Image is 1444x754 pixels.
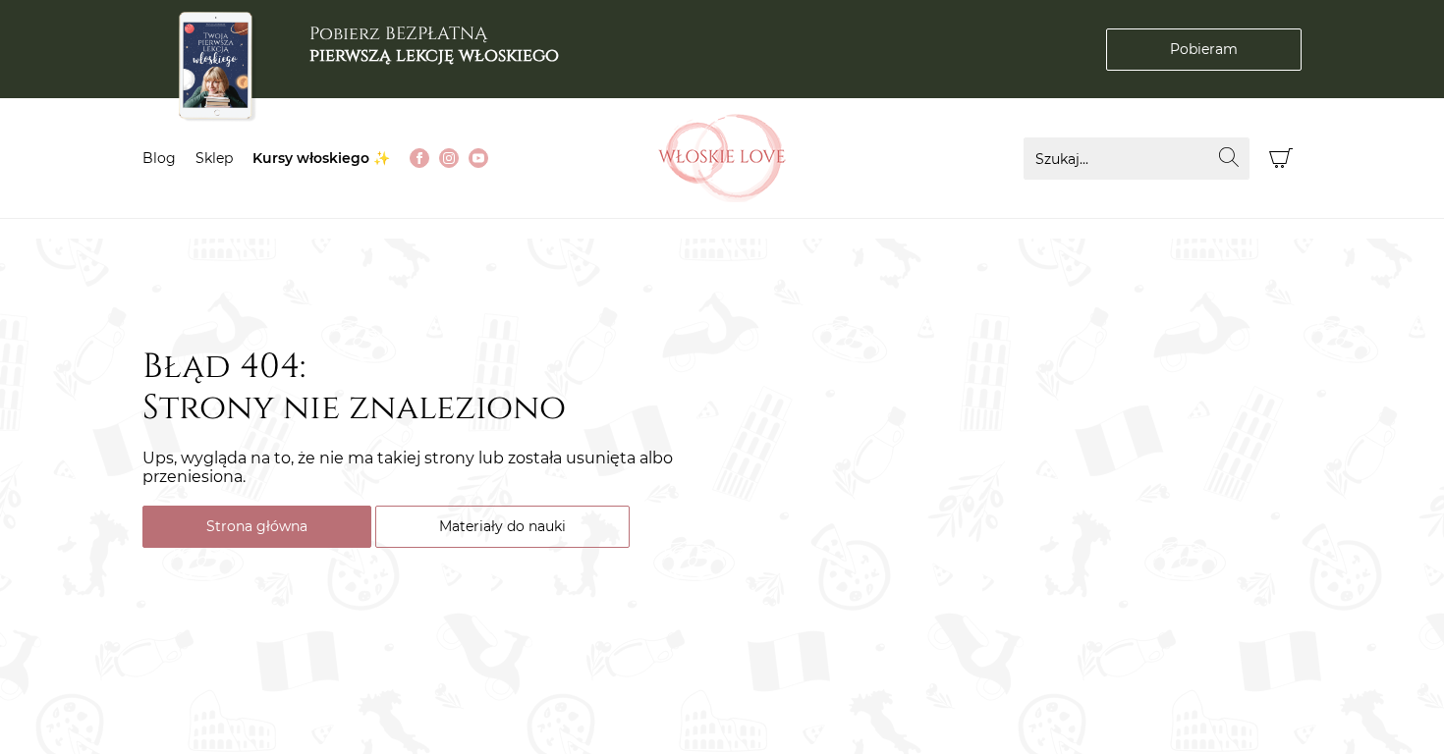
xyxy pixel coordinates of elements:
[309,43,559,68] b: pierwszą lekcję włoskiego
[1259,137,1302,180] button: Koszyk
[375,506,630,548] a: Materiały do nauki
[142,506,371,548] a: Strona główna
[252,149,390,167] a: Kursy włoskiego ✨
[142,449,712,486] h2: Ups, wygląda na to, że nie ma takiej strony lub została usunięta albo przeniesiona.
[658,114,786,202] img: Włoskielove
[142,347,712,429] h1: Błąd 404: Strony nie znaleziono
[142,149,176,167] a: Blog
[309,24,559,66] h3: Pobierz BEZPŁATNĄ
[1024,137,1250,180] input: Szukaj...
[1170,39,1238,60] span: Pobieram
[1106,28,1302,71] a: Pobieram
[195,149,233,167] a: Sklep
